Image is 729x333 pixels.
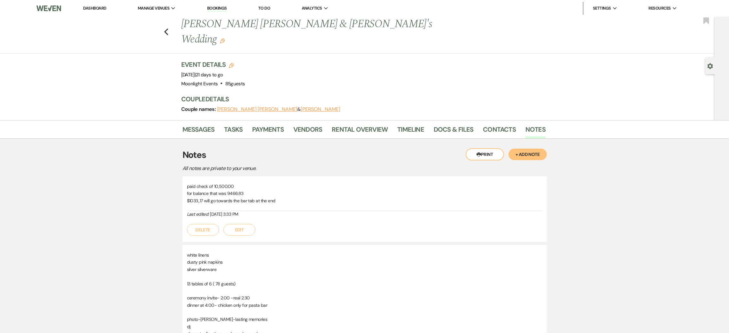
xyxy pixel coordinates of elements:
span: Analytics [302,5,322,12]
button: Delete [187,224,219,236]
p: for balance that was 9466.83 [187,190,542,197]
span: | [195,72,223,78]
img: Weven Logo [36,2,61,15]
span: Manage Venues [138,5,169,12]
p: All notes are private to your venue. [182,164,406,173]
a: To Do [258,5,270,11]
button: Edit [223,224,255,236]
a: Bookings [207,5,227,12]
a: Messages [182,124,215,138]
span: [DATE] [181,72,223,78]
a: Vendors [293,124,322,138]
p: $1033.,17 will go towards the bar tab at the end [187,197,542,204]
button: Open lead details [707,63,713,69]
span: Couple names: [181,106,217,112]
button: Edit [220,38,225,43]
button: Print [466,148,504,160]
h3: Event Details [181,60,245,69]
span: Moonlight Events [181,81,218,87]
span: Resources [648,5,671,12]
a: Timeline [397,124,424,138]
h3: Notes [182,148,547,162]
p: silver silverware [187,266,542,273]
h3: Couple Details [181,95,539,104]
p: photo-[PERSON_NAME]-lasting memories [187,316,542,323]
button: [PERSON_NAME] [PERSON_NAME] [217,107,298,112]
a: Contacts [483,124,516,138]
p: white linens [187,252,542,259]
p: dinner at 4:00- chicken only for pasta bar [187,302,542,309]
button: + Add Note [508,149,547,160]
a: Dashboard [83,5,106,11]
p: dusty pink napkins [187,259,542,266]
span: Settings [593,5,611,12]
a: Payments [252,124,284,138]
h1: [PERSON_NAME] [PERSON_NAME] & [PERSON_NAME]'s Wedding [181,17,468,47]
a: Tasks [224,124,243,138]
i: Last edited: [187,211,209,217]
a: Rental Overview [332,124,388,138]
p: ceremony invite- 2:00 -real 2:30 [187,294,542,301]
button: [PERSON_NAME] [301,107,340,112]
p: 13 tables of 6 ( 78 guests) [187,280,542,287]
div: [DATE] 3:33 PM [187,211,542,218]
span: 85 guests [225,81,245,87]
a: Notes [525,124,546,138]
span: 21 days to go [196,72,223,78]
p: dj [187,323,542,330]
a: Docs & Files [434,124,473,138]
span: & [217,106,340,112]
p: paid check of 10,500.00 [187,183,542,190]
